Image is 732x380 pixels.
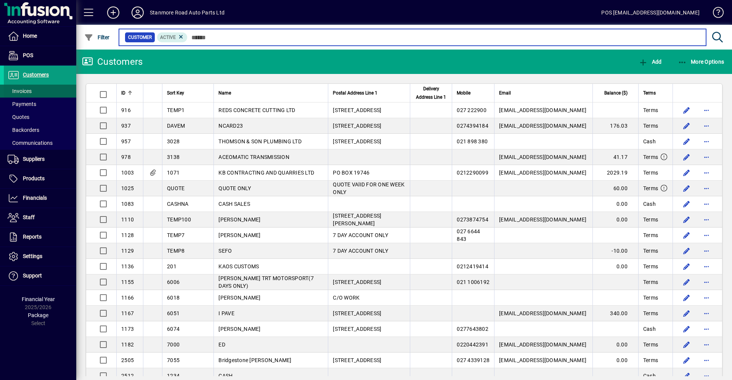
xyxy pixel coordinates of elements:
[700,260,713,273] button: More options
[218,373,233,379] span: CASH
[592,212,638,228] td: 0.00
[592,306,638,321] td: 340.00
[101,6,125,19] button: Add
[4,98,76,111] a: Payments
[218,248,232,254] span: SEFO
[499,123,586,129] span: [EMAIL_ADDRESS][DOMAIN_NAME]
[22,296,55,302] span: Financial Year
[150,6,225,19] div: Stanmore Road Auto Parts Ltd
[121,326,134,332] span: 1173
[681,167,693,179] button: Edit
[121,185,134,191] span: 1025
[121,373,134,379] span: 2512
[333,279,381,285] span: [STREET_ADDRESS]
[643,356,658,364] span: Terms
[700,167,713,179] button: More options
[700,307,713,319] button: More options
[4,247,76,266] a: Settings
[643,372,656,380] span: Cash
[499,89,588,97] div: Email
[457,170,488,176] span: 0212290099
[457,216,488,223] span: 0273874754
[218,232,260,238] span: [PERSON_NAME]
[681,182,693,194] button: Edit
[167,373,180,379] span: 1234
[121,123,131,129] span: 937
[592,353,638,368] td: 0.00
[121,154,131,160] span: 978
[121,170,134,176] span: 1003
[457,89,470,97] span: Mobile
[700,182,713,194] button: More options
[82,30,112,44] button: Filter
[681,229,693,241] button: Edit
[121,201,134,207] span: 1083
[681,151,693,163] button: Edit
[218,123,243,129] span: NCARD23
[700,354,713,366] button: More options
[218,170,314,176] span: KB CONTRACTING AND QUARRIES LTD
[643,294,658,301] span: Terms
[4,228,76,247] a: Reports
[167,326,180,332] span: 6074
[700,338,713,351] button: More options
[707,2,722,26] a: Knowledge Base
[643,169,658,176] span: Terms
[167,248,185,254] span: TEMP8
[592,165,638,181] td: 2029.19
[681,135,693,148] button: Edit
[121,216,134,223] span: 1110
[218,107,295,113] span: REDS CONCRETE CUTTING LTD
[643,138,656,145] span: Cash
[8,101,36,107] span: Payments
[167,357,180,363] span: 7055
[121,89,138,97] div: ID
[333,232,388,238] span: 7 DAY ACCOUNT ONLY
[23,156,45,162] span: Suppliers
[167,201,189,207] span: CASHNA
[121,357,134,363] span: 2505
[333,213,381,226] span: [STREET_ADDRESS][PERSON_NAME]
[167,138,180,144] span: 3028
[681,276,693,288] button: Edit
[23,52,33,58] span: POS
[218,89,231,97] span: Name
[457,138,488,144] span: 021 898 380
[218,275,314,289] span: [PERSON_NAME] TRT MOTORSPORT(7 DAYS ONLY)
[700,151,713,163] button: More options
[681,307,693,319] button: Edit
[700,245,713,257] button: More options
[167,279,180,285] span: 6006
[601,6,700,19] div: POS [EMAIL_ADDRESS][DOMAIN_NAME]
[218,154,289,160] span: ACEOMATIC TRANSMISSION
[4,85,76,98] a: Invoices
[8,127,39,133] span: Backorders
[4,208,76,227] a: Staff
[499,357,586,363] span: [EMAIL_ADDRESS][DOMAIN_NAME]
[121,138,131,144] span: 957
[676,55,726,69] button: More Options
[23,234,42,240] span: Reports
[4,46,76,65] a: POS
[499,107,586,113] span: [EMAIL_ADDRESS][DOMAIN_NAME]
[333,326,381,332] span: [STREET_ADDRESS]
[167,89,184,97] span: Sort Key
[333,310,381,316] span: [STREET_ADDRESS]
[167,342,180,348] span: 7000
[643,184,658,192] span: Terms
[681,338,693,351] button: Edit
[8,88,32,94] span: Invoices
[167,232,185,238] span: TEMP7
[121,295,134,301] span: 1166
[681,292,693,304] button: Edit
[121,107,131,113] span: 916
[681,354,693,366] button: Edit
[167,154,180,160] span: 3138
[218,342,225,348] span: ED
[82,56,143,68] div: Customers
[457,342,488,348] span: 0220442391
[499,154,586,160] span: [EMAIL_ADDRESS][DOMAIN_NAME]
[218,310,234,316] span: I PAVE
[643,309,658,317] span: Terms
[4,169,76,188] a: Products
